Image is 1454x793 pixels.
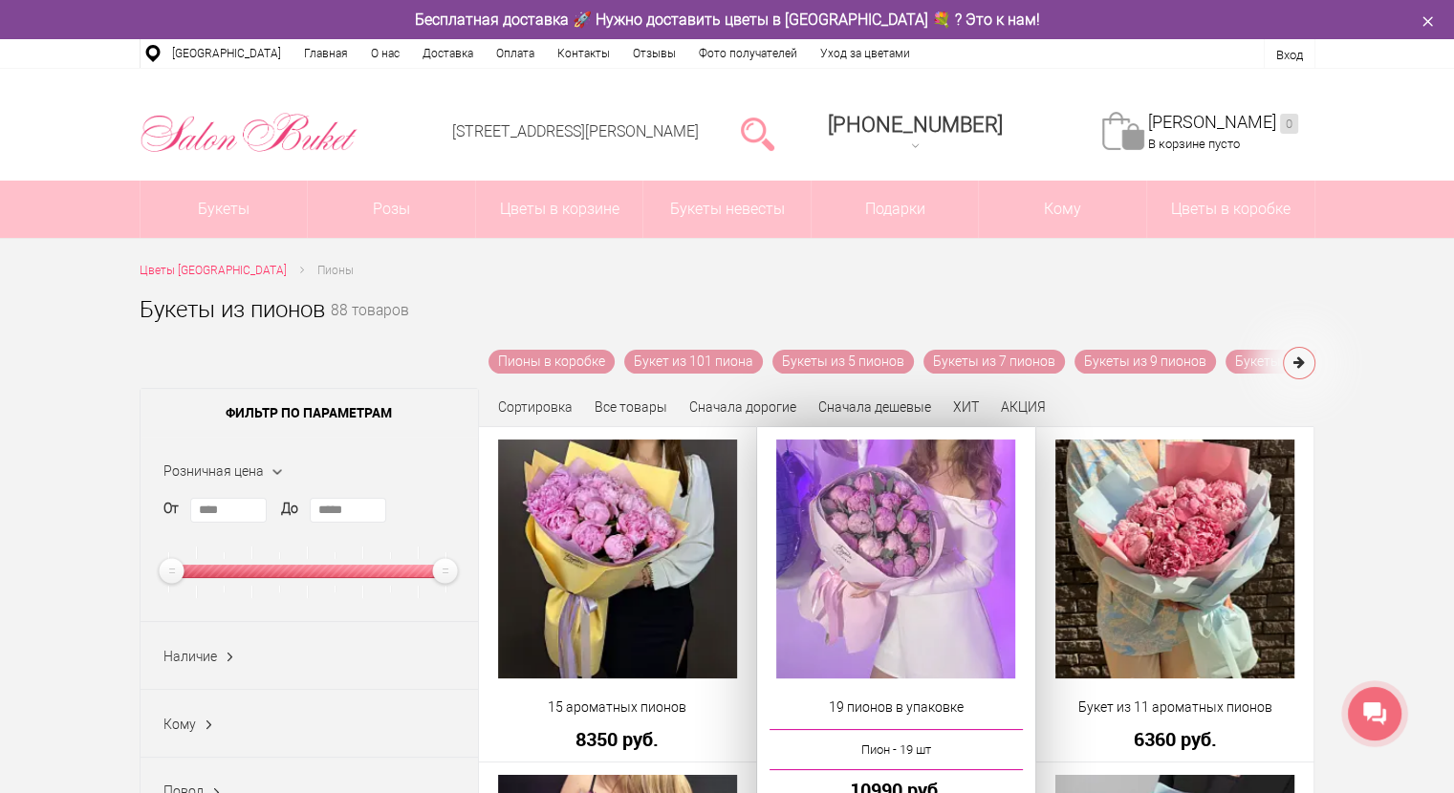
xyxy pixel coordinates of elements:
[770,729,1023,770] a: Пион - 19 шт
[293,39,359,68] a: Главная
[485,39,546,68] a: Оплата
[1074,350,1216,374] a: Букеты из 9 пионов
[923,350,1065,374] a: Букеты из 7 пионов
[1276,48,1303,62] a: Вход
[1226,350,1375,374] a: Букеты из 11 пионов
[979,181,1146,238] span: Кому
[953,399,979,415] a: ХИТ
[163,463,264,479] span: Розничная цена
[828,113,1003,137] span: [PHONE_NUMBER]
[1147,181,1314,238] a: Цветы в коробке
[331,304,409,350] small: 88 товаров
[818,399,931,415] a: Сначала дешевые
[476,181,643,238] a: Цветы в корзине
[812,181,979,238] a: Подарки
[491,697,745,718] a: 15 ароматных пионов
[809,39,922,68] a: Уход за цветами
[595,399,667,415] a: Все товары
[546,39,621,68] a: Контакты
[163,717,196,732] span: Кому
[1001,399,1046,415] a: АКЦИЯ
[621,39,687,68] a: Отзывы
[498,399,573,415] span: Сортировка
[161,39,293,68] a: [GEOGRAPHIC_DATA]
[281,499,298,519] label: До
[141,389,478,437] span: Фильтр по параметрам
[140,292,325,327] h1: Букеты из пионов
[687,39,809,68] a: Фото получателей
[491,729,745,749] a: 8350 руб.
[776,439,1015,678] img: 19 пионов в упаковке
[1280,114,1298,134] ins: 0
[1148,137,1240,151] span: В корзине пусто
[411,39,485,68] a: Доставка
[1055,439,1294,678] img: Букет из 11 ароматных пионов
[1148,112,1298,134] a: [PERSON_NAME]
[163,649,217,664] span: Наличие
[125,10,1330,30] div: Бесплатная доставка 🚀 Нужно доставить цветы в [GEOGRAPHIC_DATA] 💐 ? Это к нам!
[141,181,308,238] a: Букеты
[140,261,287,281] a: Цветы [GEOGRAPHIC_DATA]
[498,439,737,678] img: 15 ароматных пионов
[140,108,358,158] img: Цветы Нижний Новгород
[816,106,1014,161] a: [PHONE_NUMBER]
[643,181,811,238] a: Букеты невесты
[140,264,287,277] span: Цветы [GEOGRAPHIC_DATA]
[163,499,179,519] label: От
[359,39,411,68] a: О нас
[452,122,699,140] a: [STREET_ADDRESS][PERSON_NAME]
[317,264,354,277] span: Пионы
[308,181,475,238] a: Розы
[689,399,796,415] a: Сначала дорогие
[1049,729,1302,749] a: 6360 руб.
[772,350,914,374] a: Букеты из 5 пионов
[488,350,615,374] a: Пионы в коробке
[1049,697,1302,718] a: Букет из 11 ароматных пионов
[770,697,1023,718] a: 19 пионов в упаковке
[624,350,763,374] a: Букет из 101 пиона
